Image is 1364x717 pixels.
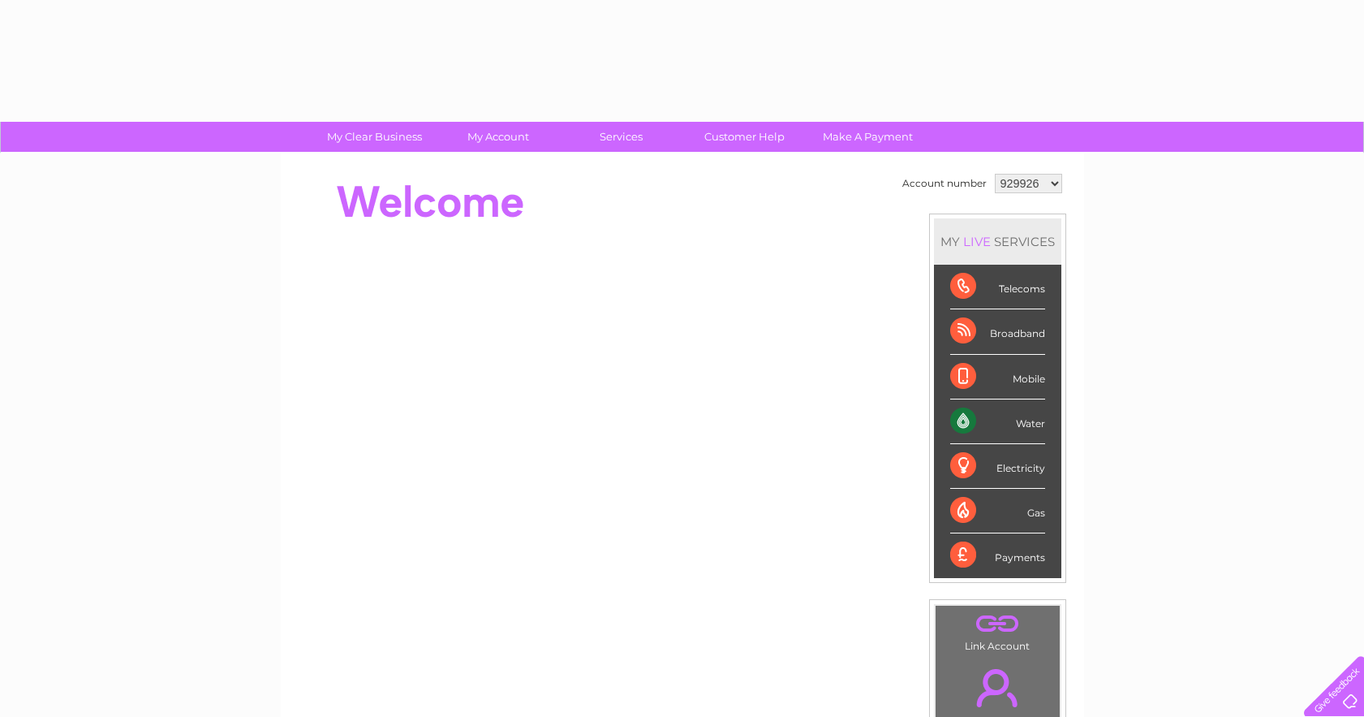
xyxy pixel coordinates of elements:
div: Electricity [950,444,1045,489]
div: Payments [950,533,1045,577]
div: Mobile [950,355,1045,400]
div: LIVE [960,234,994,249]
div: Water [950,400,1045,444]
div: Broadband [950,309,1045,354]
a: Customer Help [678,122,811,152]
div: Telecoms [950,265,1045,309]
td: Link Account [935,605,1061,656]
a: Services [554,122,688,152]
a: . [940,610,1056,638]
div: MY SERVICES [934,218,1061,265]
a: . [940,659,1056,716]
div: Gas [950,489,1045,533]
td: Account number [898,170,991,197]
a: My Account [431,122,565,152]
a: My Clear Business [308,122,441,152]
a: Make A Payment [801,122,935,152]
